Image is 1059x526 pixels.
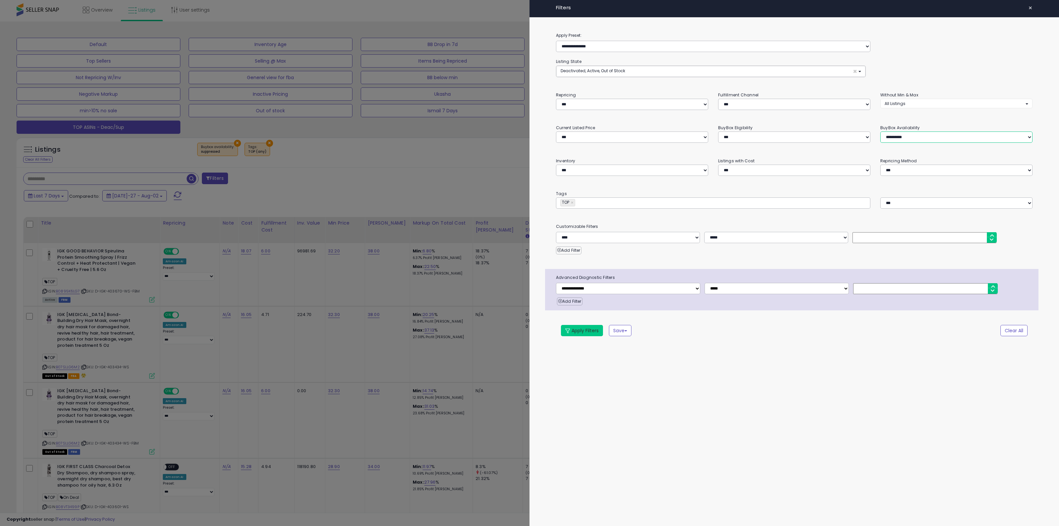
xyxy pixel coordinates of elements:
small: BuyBox Availability [880,125,920,131]
button: All Listings [880,99,1033,108]
small: Fulfillment Channel [718,92,759,98]
button: Apply Filters [561,325,603,336]
small: Listing State [556,59,581,64]
span: All Listings [885,101,905,106]
small: Customizable Filters [551,223,1037,230]
span: × [1028,3,1033,13]
button: × [1026,3,1035,13]
span: Deactivated, Active, Out of Stock [561,68,625,74]
button: Clear All [1000,325,1028,336]
small: Repricing [556,92,576,98]
button: Deactivated, Active, Out of Stock × [556,66,865,77]
small: Without Min & Max [880,92,918,98]
small: Current Listed Price [556,125,595,131]
span: TOP [561,199,569,205]
small: BuyBox Eligibility [718,125,753,131]
a: × [571,199,575,206]
span: × [853,68,857,75]
small: Tags [551,190,1037,197]
label: Apply Preset: [551,32,1037,39]
button: Save [609,325,631,336]
button: Add Filter [557,297,582,305]
button: Add Filter [556,246,581,254]
small: Listings with Cost [718,158,755,164]
small: Repricing Method [880,158,917,164]
h4: Filters [556,5,1033,11]
span: Advanced Diagnostic Filters [551,274,1038,281]
small: Inventory [556,158,575,164]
